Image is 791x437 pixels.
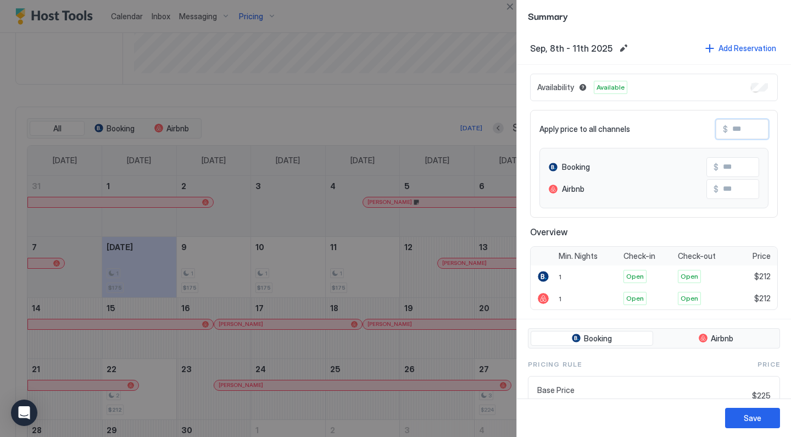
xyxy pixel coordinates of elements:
[531,331,653,346] button: Booking
[711,334,733,344] span: Airbnb
[576,81,589,94] button: Blocked dates override all pricing rules and remain unavailable until manually unblocked
[562,184,584,194] span: Airbnb
[597,82,625,92] span: Available
[757,359,780,369] span: Price
[681,272,698,281] span: Open
[723,124,728,134] span: $
[528,9,780,23] span: Summary
[537,385,748,395] span: Base Price
[537,82,574,92] span: Availability
[681,294,698,303] span: Open
[753,251,771,261] span: Price
[718,42,776,54] div: Add Reservation
[704,41,778,56] button: Add Reservation
[754,294,771,303] span: $212
[562,162,590,172] span: Booking
[655,331,778,346] button: Airbnb
[744,412,761,424] div: Save
[725,408,780,428] button: Save
[714,184,718,194] span: $
[623,251,655,261] span: Check-in
[11,400,37,426] div: Open Intercom Messenger
[752,391,771,401] span: $225
[530,43,612,54] span: Sep, 8th - 11th 2025
[678,251,716,261] span: Check-out
[528,328,780,349] div: tab-group
[584,334,612,344] span: Booking
[559,273,561,281] span: 1
[559,295,561,303] span: 1
[528,359,582,369] span: Pricing Rule
[754,272,771,281] span: $212
[626,272,644,281] span: Open
[626,294,644,303] span: Open
[559,251,598,261] span: Min. Nights
[714,162,718,172] span: $
[617,42,630,55] button: Edit date range
[539,124,630,134] span: Apply price to all channels
[537,397,748,406] span: $225
[530,226,778,237] span: Overview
